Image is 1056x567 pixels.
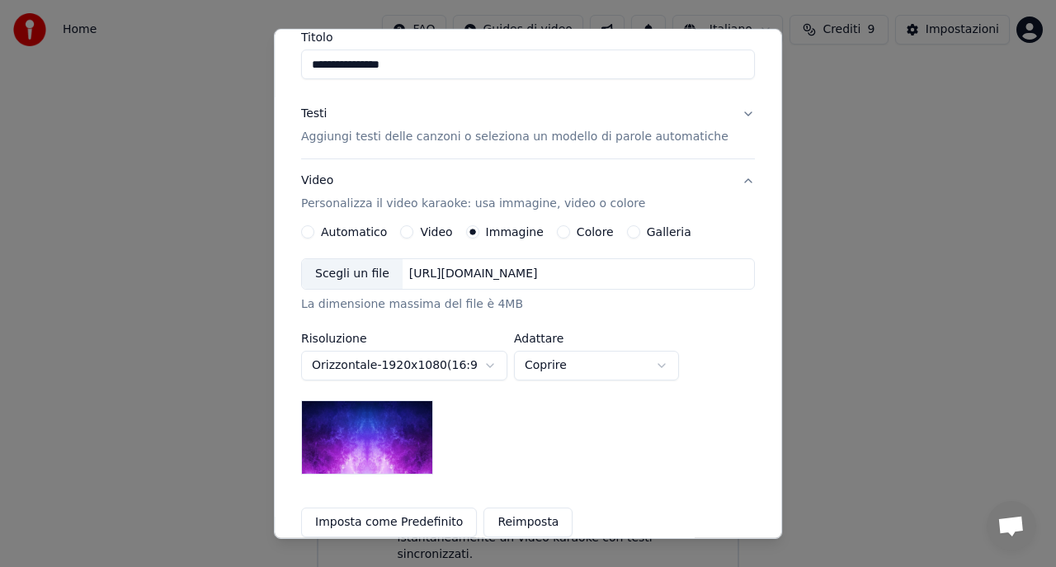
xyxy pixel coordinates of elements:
p: Personalizza il video karaoke: usa immagine, video o colore [301,196,645,212]
div: Testi [301,106,327,122]
label: Galleria [647,226,691,238]
label: Video [420,226,452,238]
div: La dimensione massima del file è 4MB [301,296,755,313]
label: Colore [577,226,614,238]
button: Imposta come Predefinito [301,508,477,537]
label: Immagine [486,226,544,238]
button: Reimposta [483,508,573,537]
div: [URL][DOMAIN_NAME] [403,266,544,282]
div: Scegli un file [302,259,403,289]
button: VideoPersonalizza il video karaoke: usa immagine, video o colore [301,159,755,225]
button: TestiAggiungi testi delle canzoni o seleziona un modello di parole automatiche [301,92,755,158]
label: Adattare [514,333,679,344]
div: Video [301,172,645,212]
label: Titolo [301,31,755,43]
label: Risoluzione [301,333,507,344]
p: Aggiungi testi delle canzoni o seleziona un modello di parole automatiche [301,129,728,145]
label: Automatico [321,226,387,238]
